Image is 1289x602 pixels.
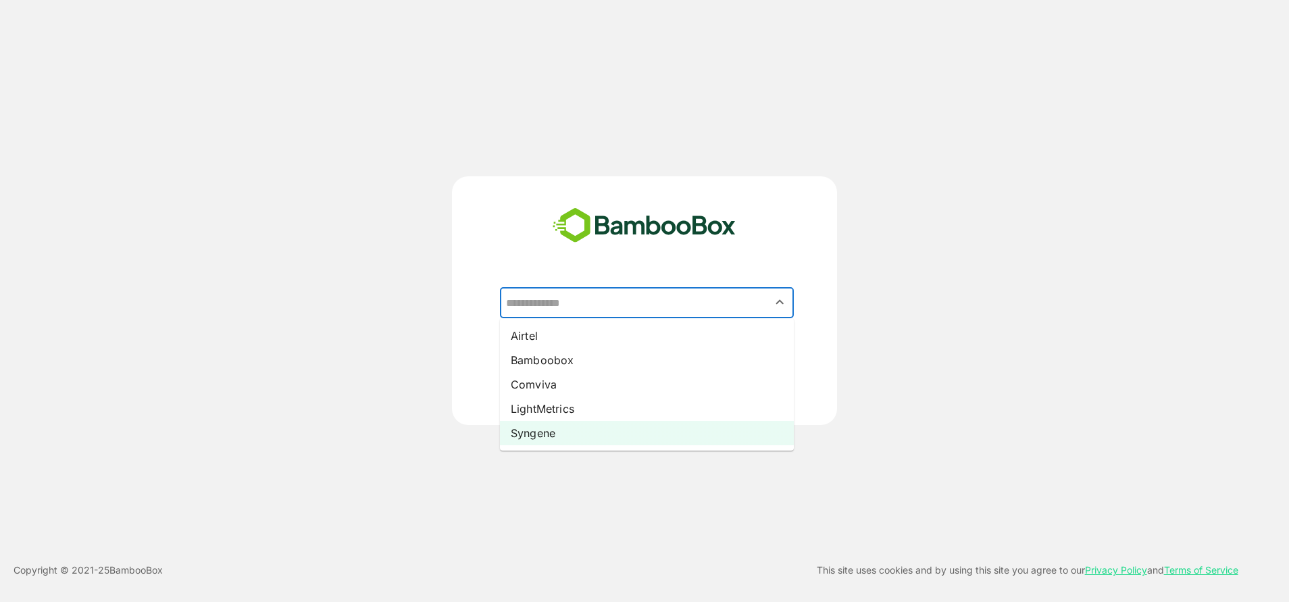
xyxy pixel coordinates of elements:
button: Close [771,293,789,311]
img: bamboobox [545,203,743,248]
li: Syngene [500,421,794,445]
li: Bamboobox [500,348,794,372]
p: Copyright © 2021- 25 BambooBox [14,562,163,578]
a: Terms of Service [1164,564,1238,576]
li: Airtel [500,324,794,348]
li: Comviva [500,372,794,397]
a: Privacy Policy [1085,564,1147,576]
p: This site uses cookies and by using this site you agree to our and [817,562,1238,578]
li: LightMetrics [500,397,794,421]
